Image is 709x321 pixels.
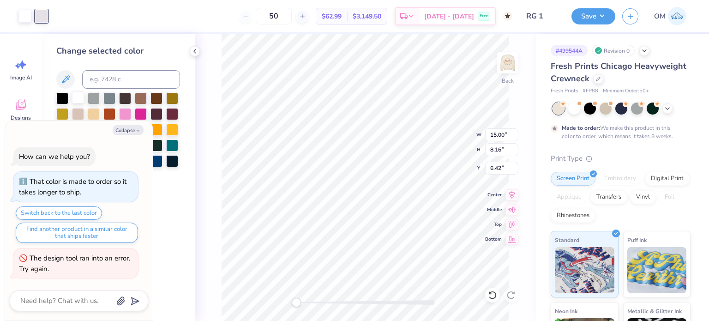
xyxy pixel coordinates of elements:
[603,87,649,95] span: Minimum Order: 50 +
[645,172,690,186] div: Digital Print
[499,54,517,72] img: Back
[627,235,647,245] span: Puff Ink
[519,7,565,25] input: Untitled Design
[562,124,600,132] strong: Made to order:
[551,190,588,204] div: Applique
[322,12,342,21] span: $62.99
[555,306,577,316] span: Neon Ink
[292,298,301,307] div: Accessibility label
[551,87,578,95] span: Fresh Prints
[630,190,656,204] div: Vinyl
[598,172,642,186] div: Embroidery
[485,221,502,228] span: Top
[11,114,31,121] span: Designs
[562,124,675,140] div: We make this product in this color to order, which means it takes 8 weeks.
[353,12,381,21] span: $3,149.50
[10,74,32,81] span: Image AI
[485,206,502,213] span: Middle
[650,7,691,25] a: OM
[583,87,598,95] span: # FP88
[16,206,102,220] button: Switch back to the last color
[659,190,680,204] div: Foil
[627,306,682,316] span: Metallic & Glitter Ink
[82,70,180,89] input: e.g. 7428 c
[19,152,90,161] div: How can we help you?
[480,13,488,19] span: Free
[256,8,292,24] input: – –
[424,12,474,21] span: [DATE] - [DATE]
[555,235,579,245] span: Standard
[590,190,627,204] div: Transfers
[113,125,144,135] button: Collapse
[551,209,595,223] div: Rhinestones
[551,172,595,186] div: Screen Print
[16,223,138,243] button: Find another product in a similar color that ships faster
[56,45,180,57] div: Change selected color
[668,7,686,25] img: Om Mehrotra
[485,236,502,243] span: Bottom
[627,247,687,293] img: Puff Ink
[551,153,691,164] div: Print Type
[19,177,126,197] div: That color is made to order so it takes longer to ship.
[19,254,130,273] div: The design tool ran into an error. Try again.
[555,247,614,293] img: Standard
[502,77,514,85] div: Back
[485,191,502,199] span: Center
